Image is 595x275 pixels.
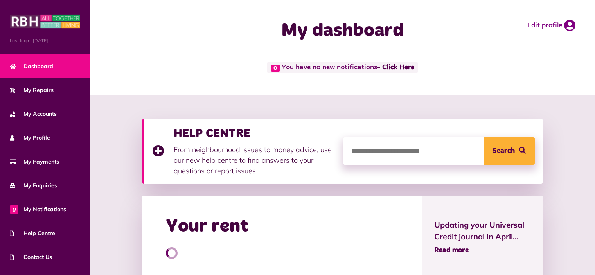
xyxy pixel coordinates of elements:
span: My Enquiries [10,182,57,190]
span: Help Centre [10,229,55,237]
span: My Notifications [10,205,66,214]
h2: Your rent [166,215,248,238]
span: My Repairs [10,86,54,94]
span: My Profile [10,134,50,142]
span: My Payments [10,158,59,166]
button: Search [484,137,535,165]
img: MyRBH [10,14,80,29]
span: Search [493,137,515,165]
p: From neighbourhood issues to money advice, use our new help centre to find answers to your questi... [174,144,336,176]
span: 0 [271,65,280,72]
span: Updating your Universal Credit journal in April... [434,219,531,243]
span: Read more [434,247,469,254]
h3: HELP CENTRE [174,126,336,140]
span: Last login: [DATE] [10,37,80,44]
a: - Click Here [377,64,414,71]
span: Dashboard [10,62,53,70]
span: My Accounts [10,110,57,118]
span: 0 [10,205,18,214]
span: You have no new notifications [267,62,418,73]
a: Updating your Universal Credit journal in April... Read more [434,219,531,256]
h1: My dashboard [224,20,461,42]
a: Edit profile [527,20,575,31]
span: Contact Us [10,253,52,261]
